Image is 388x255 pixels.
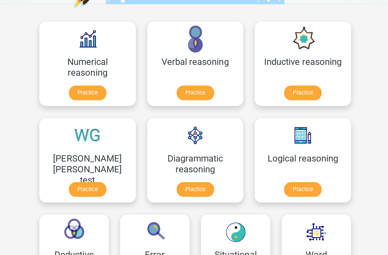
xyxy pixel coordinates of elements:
a: Practice [68,181,106,196]
a: Practice [176,85,213,100]
a: Practice [282,181,320,196]
a: Practice [68,85,106,100]
a: Practice [176,181,213,196]
a: Practice [282,85,320,100]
